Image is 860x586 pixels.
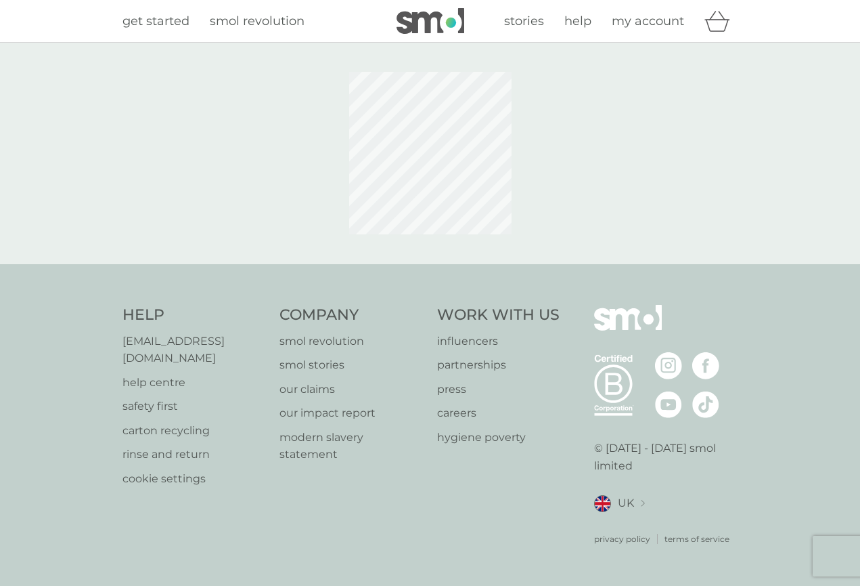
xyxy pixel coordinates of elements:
img: smol [397,8,464,34]
a: our claims [279,381,424,398]
h4: Company [279,305,424,326]
span: my account [612,14,684,28]
span: help [564,14,591,28]
a: stories [504,12,544,31]
img: visit the smol Instagram page [655,352,682,379]
img: visit the smol Tiktok page [692,391,719,418]
img: smol [594,305,662,351]
a: carton recycling [122,422,267,440]
p: © [DATE] - [DATE] smol limited [594,440,738,474]
a: my account [612,12,684,31]
a: partnerships [437,356,560,374]
img: visit the smol Youtube page [655,391,682,418]
a: influencers [437,333,560,350]
span: get started [122,14,189,28]
span: stories [504,14,544,28]
a: hygiene poverty [437,429,560,446]
h4: Work With Us [437,305,560,326]
img: visit the smol Facebook page [692,352,719,379]
a: cookie settings [122,470,267,488]
a: modern slavery statement [279,429,424,463]
span: UK [618,495,634,512]
img: select a new location [641,500,645,507]
a: press [437,381,560,398]
a: smol revolution [210,12,304,31]
a: terms of service [664,532,729,545]
a: [EMAIL_ADDRESS][DOMAIN_NAME] [122,333,267,367]
a: privacy policy [594,532,650,545]
a: help [564,12,591,31]
a: careers [437,404,560,422]
a: smol stories [279,356,424,374]
a: get started [122,12,189,31]
a: our impact report [279,404,424,422]
a: safety first [122,398,267,415]
a: help centre [122,374,267,392]
img: UK flag [594,495,611,512]
h4: Help [122,305,267,326]
a: smol revolution [279,333,424,350]
span: smol revolution [210,14,304,28]
a: rinse and return [122,446,267,463]
div: basket [704,7,738,35]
